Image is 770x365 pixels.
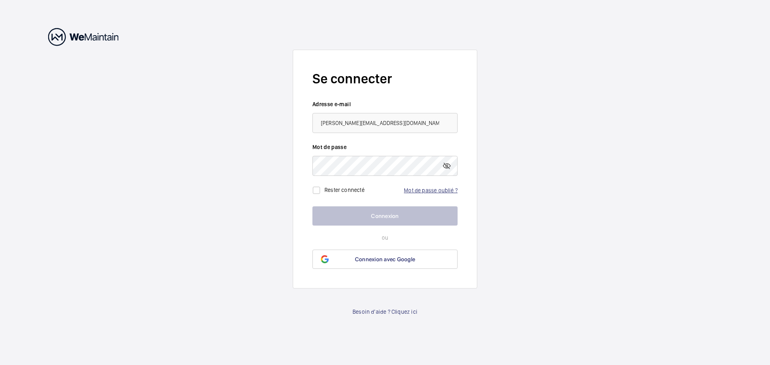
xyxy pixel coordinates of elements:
[355,256,415,262] span: Connexion avec Google
[312,100,458,108] label: Adresse e-mail
[312,113,458,133] input: Votre adresse e-mail
[312,234,458,242] p: ou
[312,206,458,226] button: Connexion
[324,186,365,193] label: Rester connecté
[404,187,458,194] a: Mot de passe oublié ?
[353,308,417,316] a: Besoin d'aide ? Cliquez ici
[312,69,458,88] h2: Se connecter
[312,143,458,151] label: Mot de passe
